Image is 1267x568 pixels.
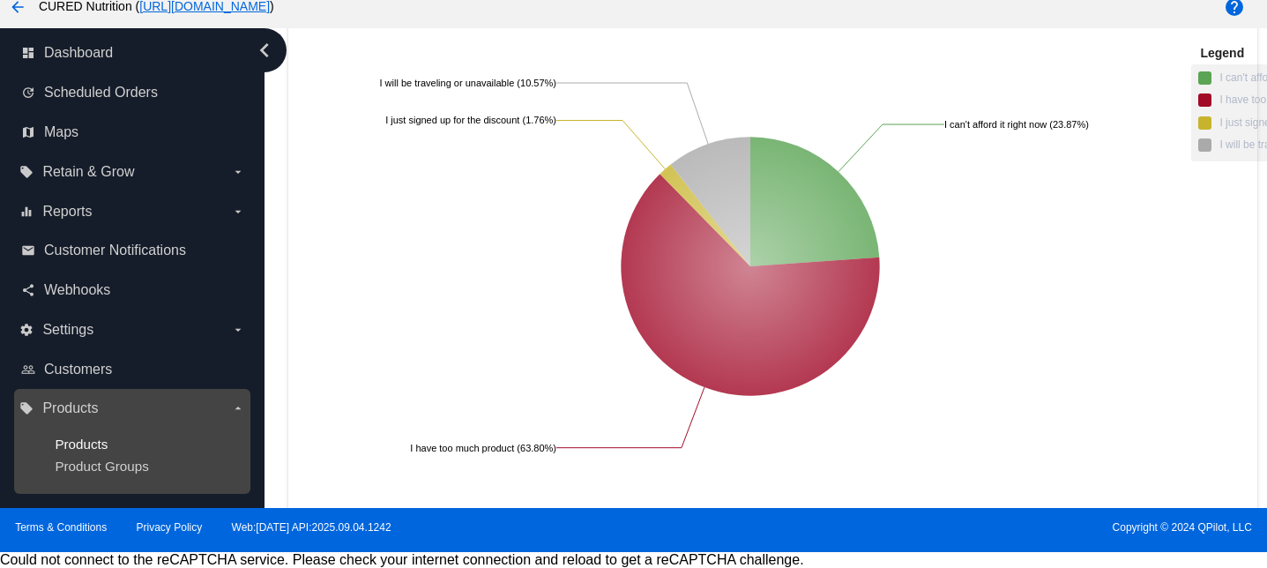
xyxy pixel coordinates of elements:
a: update Scheduled Orders [21,78,245,107]
span: Products [42,400,98,416]
text: I just signed up for the discount (1.76%) [386,115,557,125]
i: arrow_drop_down [231,165,245,179]
a: Privacy Policy [137,521,203,534]
a: Product Groups [55,459,148,474]
span: Retain & Grow [42,164,134,180]
span: Copyright © 2024 QPilot, LLC [649,521,1252,534]
i: settings [19,323,34,337]
a: share Webhooks [21,276,245,304]
a: email Customer Notifications [21,236,245,265]
a: Web:[DATE] API:2025.09.04.1242 [232,521,391,534]
i: arrow_drop_down [231,401,245,415]
i: share [21,283,35,297]
i: dashboard [21,46,35,60]
a: people_outline Customers [21,355,245,384]
a: Terms & Conditions [15,521,107,534]
span: Reports [42,204,92,220]
i: equalizer [19,205,34,219]
i: arrow_drop_down [231,323,245,337]
i: arrow_drop_down [231,205,245,219]
a: dashboard Dashboard [21,39,245,67]
span: Settings [42,322,93,338]
span: Scheduled Orders [44,85,158,101]
span: Customers [44,362,112,377]
span: Webhooks [44,282,110,298]
i: email [21,243,35,258]
i: local_offer [19,401,34,415]
text: I will be traveling or unavailable (10.57%) [380,77,557,87]
i: chevron_left [250,36,279,64]
i: local_offer [19,165,34,179]
span: Maps [44,124,78,140]
text: I can't afford it right now (23.87%) [944,118,1089,129]
i: map [21,125,35,139]
a: map Maps [21,118,245,146]
text: I have too much product (63.80%) [411,442,557,452]
span: Legend [1200,46,1244,60]
a: Products [55,437,108,452]
span: Dashboard [44,45,113,61]
i: people_outline [21,362,35,377]
i: update [21,86,35,100]
span: Customer Notifications [44,243,186,258]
